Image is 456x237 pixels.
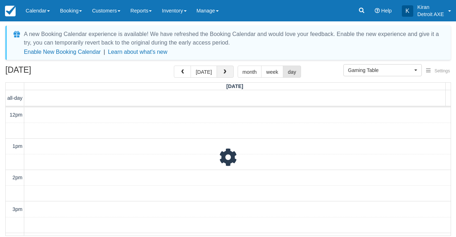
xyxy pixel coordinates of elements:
[283,66,301,78] button: day
[104,49,105,55] span: |
[108,49,167,55] a: Learn about what's new
[402,5,413,17] div: K
[191,66,217,78] button: [DATE]
[381,8,392,14] span: Help
[261,66,283,78] button: week
[238,66,262,78] button: month
[422,66,454,76] button: Settings
[418,11,444,18] p: Detroit AXE
[343,64,422,76] button: Gaming Table
[435,68,450,73] span: Settings
[5,6,16,16] img: checkfront-main-nav-mini-logo.png
[24,30,442,47] div: A new Booking Calendar experience is available! We have refreshed the Booking Calendar and would ...
[12,143,22,149] span: 1pm
[12,206,22,212] span: 3pm
[10,112,22,118] span: 12pm
[348,67,413,74] span: Gaming Table
[375,8,380,13] i: Help
[12,175,22,180] span: 2pm
[226,83,243,89] span: [DATE]
[7,95,22,101] span: all-day
[5,66,95,79] h2: [DATE]
[24,48,101,56] button: Enable New Booking Calendar
[418,4,444,11] p: Kiran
